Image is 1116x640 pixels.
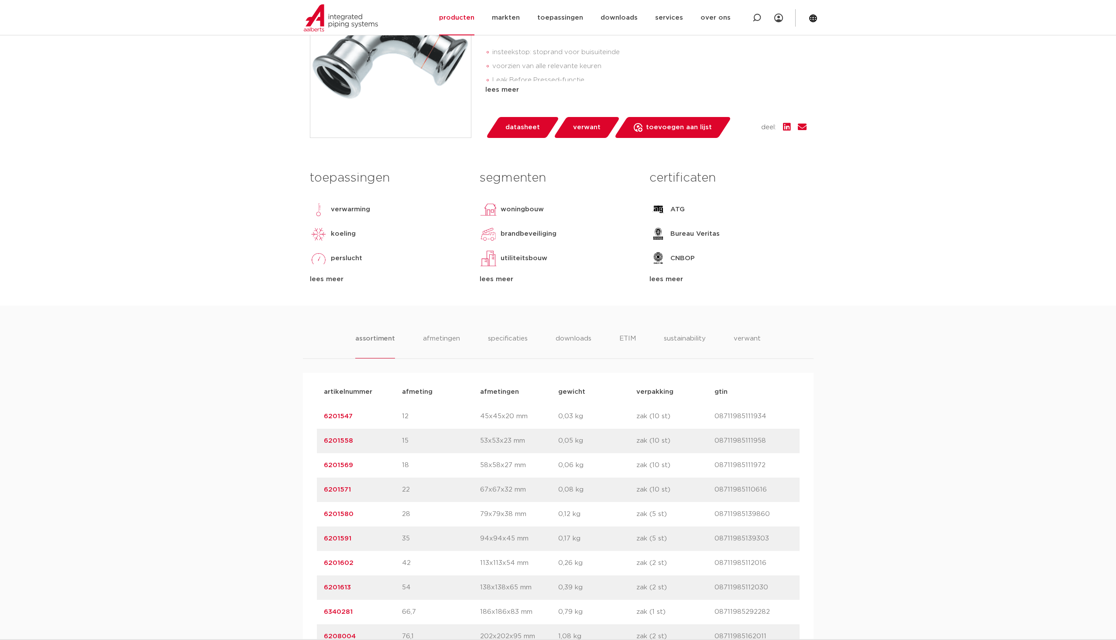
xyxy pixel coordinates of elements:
p: artikelnummer [324,387,402,397]
p: 18 [402,460,480,471]
h3: segmenten [480,169,636,187]
p: 186x186x83 mm [480,607,558,617]
li: verwant [734,334,761,358]
h3: certificaten [649,169,806,187]
a: 6201547 [324,413,353,420]
p: zak (10 st) [636,485,714,495]
p: gewicht [558,387,636,397]
a: 6201569 [324,462,353,468]
img: ATG [649,201,667,218]
p: 08711985112016 [714,558,793,568]
img: koeling [310,225,327,243]
p: perslucht [331,253,362,264]
span: verwant [573,120,601,134]
li: Leak Before Pressed-functie [492,73,807,87]
div: lees meer [485,85,807,95]
p: 0,79 kg [558,607,636,617]
span: deel: [761,122,776,133]
p: 28 [402,509,480,520]
p: zak (10 st) [636,436,714,446]
p: 08711985111958 [714,436,793,446]
p: 0,08 kg [558,485,636,495]
li: ETIM [619,334,636,358]
p: 08711985110616 [714,485,793,495]
p: 113x113x54 mm [480,558,558,568]
p: 08711985112030 [714,582,793,593]
img: perslucht [310,250,327,267]
p: 138x138x65 mm [480,582,558,593]
li: sustainability [664,334,706,358]
p: 08711985139860 [714,509,793,520]
img: CNBOP [649,250,667,267]
p: 53x53x23 mm [480,436,558,446]
p: 22 [402,485,480,495]
p: CNBOP [670,253,695,264]
p: 54 [402,582,480,593]
a: 6208004 [324,633,356,640]
p: 08711985139303 [714,533,793,544]
li: assortiment [355,334,395,358]
li: afmetingen [423,334,460,358]
p: 0,39 kg [558,582,636,593]
p: zak (10 st) [636,460,714,471]
a: datasheet [485,117,560,138]
a: 6340281 [324,609,353,615]
p: 58x58x27 mm [480,460,558,471]
p: 66,7 [402,607,480,617]
a: 6201580 [324,511,354,517]
p: 12 [402,411,480,422]
p: verwarming [331,204,370,215]
p: brandbeveiliging [501,229,556,239]
a: 6201613 [324,584,351,591]
a: 6201571 [324,486,351,493]
span: datasheet [505,120,540,134]
img: verwarming [310,201,327,218]
p: zak (1 st) [636,607,714,617]
div: lees meer [649,274,806,285]
div: lees meer [480,274,636,285]
p: 08711985111934 [714,411,793,422]
p: 0,12 kg [558,509,636,520]
p: zak (2 st) [636,582,714,593]
img: utiliteitsbouw [480,250,497,267]
img: brandbeveiliging [480,225,497,243]
a: verwant [553,117,620,138]
p: 42 [402,558,480,568]
li: specificaties [488,334,528,358]
p: 94x94x45 mm [480,533,558,544]
li: downloads [556,334,591,358]
p: 0,05 kg [558,436,636,446]
p: verpakking [636,387,714,397]
p: afmetingen [480,387,558,397]
p: 0,03 kg [558,411,636,422]
a: 6201602 [324,560,354,566]
li: insteekstop: stoprand voor buisuiteinde [492,45,807,59]
div: lees meer [310,274,467,285]
span: toevoegen aan lijst [646,120,712,134]
p: utiliteitsbouw [501,253,547,264]
p: afmeting [402,387,480,397]
a: 6201558 [324,437,353,444]
p: Bureau Veritas [670,229,720,239]
p: zak (5 st) [636,533,714,544]
h3: toepassingen [310,169,467,187]
p: zak (10 st) [636,411,714,422]
p: ATG [670,204,685,215]
p: 35 [402,533,480,544]
p: gtin [714,387,793,397]
p: 67x67x32 mm [480,485,558,495]
p: 45x45x20 mm [480,411,558,422]
p: 0,26 kg [558,558,636,568]
p: 79x79x38 mm [480,509,558,520]
p: koeling [331,229,356,239]
p: woningbouw [501,204,544,215]
img: woningbouw [480,201,497,218]
p: zak (5 st) [636,509,714,520]
p: 08711985292282 [714,607,793,617]
p: 0,06 kg [558,460,636,471]
li: voorzien van alle relevante keuren [492,59,807,73]
p: 0,17 kg [558,533,636,544]
a: 6201591 [324,535,351,542]
img: Bureau Veritas [649,225,667,243]
p: 15 [402,436,480,446]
